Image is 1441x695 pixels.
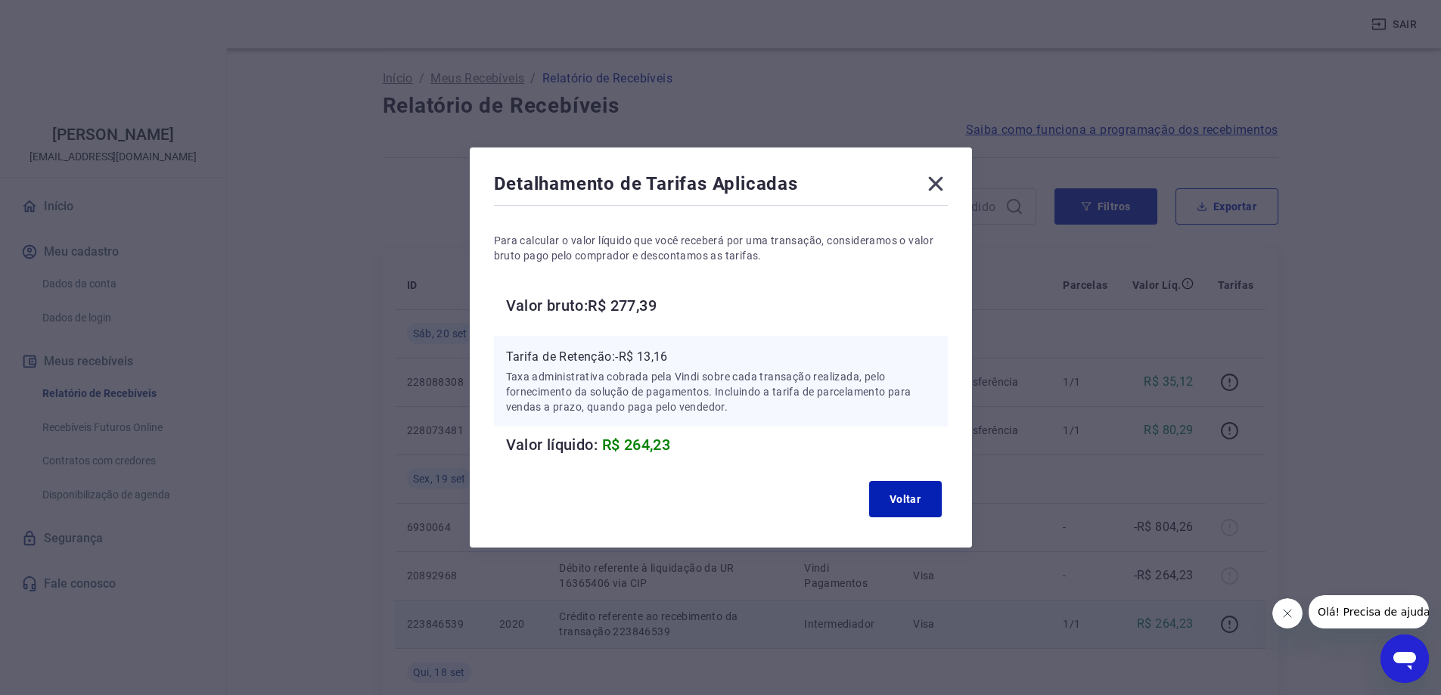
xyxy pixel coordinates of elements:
[506,293,948,318] h6: Valor bruto: R$ 277,39
[1272,598,1303,628] iframe: Fechar mensagem
[1309,595,1429,628] iframe: Mensagem da empresa
[494,233,948,263] p: Para calcular o valor líquido que você receberá por uma transação, consideramos o valor bruto pag...
[602,436,671,454] span: R$ 264,23
[494,172,948,202] div: Detalhamento de Tarifas Aplicadas
[1380,634,1429,683] iframe: Botão para abrir a janela de mensagens
[506,348,936,366] p: Tarifa de Retenção: -R$ 13,16
[9,11,127,23] span: Olá! Precisa de ajuda?
[869,481,942,517] button: Voltar
[506,369,936,414] p: Taxa administrativa cobrada pela Vindi sobre cada transação realizada, pelo fornecimento da soluç...
[506,433,948,457] h6: Valor líquido:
